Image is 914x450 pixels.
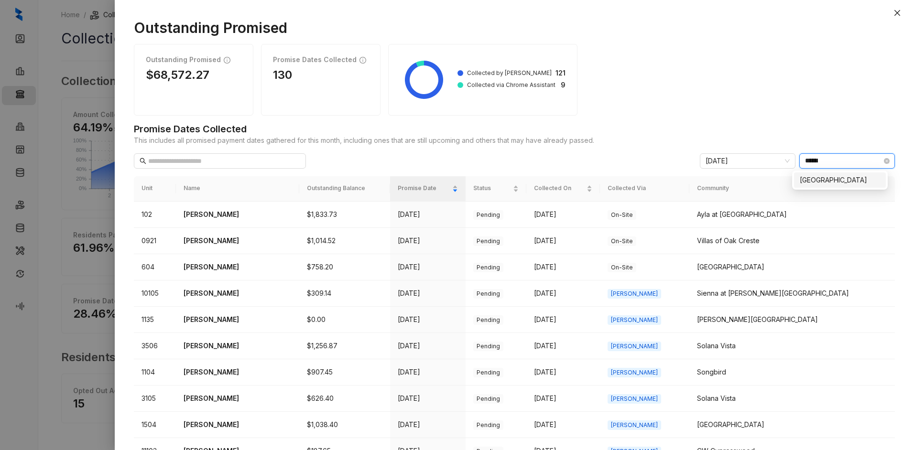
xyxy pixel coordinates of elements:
span: [PERSON_NAME] [608,315,661,325]
td: [DATE] [526,228,600,254]
td: $1,256.87 [299,333,390,359]
div: [GEOGRAPHIC_DATA] [697,262,887,272]
span: [PERSON_NAME] [608,394,661,404]
div: [GEOGRAPHIC_DATA] [697,419,887,430]
td: 102 [134,202,176,228]
div: Hilltop Oaks [794,172,886,188]
span: Pending [473,420,503,430]
p: [PERSON_NAME] [184,209,292,220]
td: 3506 [134,333,176,359]
span: close-circle [884,158,890,164]
td: $626.40 [299,386,390,412]
td: 3105 [134,386,176,412]
span: [PERSON_NAME] [608,289,661,299]
h1: Outstanding Promised [134,19,895,36]
p: [PERSON_NAME] [184,367,292,377]
div: [GEOGRAPHIC_DATA] [800,175,880,185]
p: [PERSON_NAME] [184,288,292,299]
span: Promise Date [398,184,450,193]
td: [DATE] [390,333,466,359]
td: [DATE] [526,280,600,307]
th: Outstanding Balance [299,176,390,202]
p: [PERSON_NAME] [184,236,292,246]
strong: 121 [555,68,566,78]
span: Pending [473,315,503,325]
span: Pending [473,236,503,246]
div: Ayla at [GEOGRAPHIC_DATA] [697,209,887,220]
div: Songbird [697,367,887,377]
td: $1,833.73 [299,202,390,228]
td: [DATE] [526,254,600,280]
span: Pending [473,210,503,220]
span: search [140,158,146,164]
td: $309.14 [299,280,390,307]
td: [DATE] [390,202,466,228]
td: $1,038.40 [299,412,390,438]
td: 1104 [134,359,176,386]
td: $907.45 [299,359,390,386]
td: [DATE] [390,228,466,254]
td: 604 [134,254,176,280]
p: [PERSON_NAME] [184,262,292,272]
span: info-circle [224,56,230,64]
td: [DATE] [390,254,466,280]
div: [PERSON_NAME][GEOGRAPHIC_DATA] [697,314,887,325]
td: [DATE] [526,359,600,386]
g: Collected by Kelsey: 121 [405,61,443,99]
span: [PERSON_NAME] [608,368,661,377]
th: Collected On [526,176,600,202]
span: Pending [473,289,503,299]
th: Unit [134,176,176,202]
td: $0.00 [299,307,390,333]
span: [PERSON_NAME] [608,342,661,351]
span: This includes all promised payment dates gathered for this month, including ones that are still u... [134,135,895,146]
p: [PERSON_NAME] [184,341,292,351]
span: Status [473,184,511,193]
strong: 9 [561,80,566,90]
div: Solana Vista [697,393,887,404]
td: [DATE] [390,412,466,438]
td: [DATE] [390,386,466,412]
td: [DATE] [526,307,600,333]
td: 10105 [134,280,176,307]
td: $1,014.52 [299,228,390,254]
button: Close [892,7,903,19]
span: Collected via Chrome Assistant [467,81,555,89]
div: Solana Vista [697,341,887,351]
span: Pending [473,342,503,351]
td: [DATE] [526,333,600,359]
span: info-circle [359,56,366,64]
td: 1504 [134,412,176,438]
td: 0921 [134,228,176,254]
span: On-Site [608,210,636,220]
td: [DATE] [526,202,600,228]
td: $758.20 [299,254,390,280]
span: Collected On [534,184,585,193]
td: [DATE] [390,307,466,333]
span: September 2025 [706,154,790,168]
th: Status [466,176,526,202]
h1: $68,572.27 [146,68,241,82]
td: [DATE] [390,359,466,386]
h1: 130 [273,68,369,82]
div: Sienna at [PERSON_NAME][GEOGRAPHIC_DATA] [697,288,887,299]
div: Villas of Oak Creste [697,236,887,246]
span: Pending [473,368,503,377]
span: Collected by [PERSON_NAME] [467,69,552,77]
td: 1135 [134,307,176,333]
th: Name [176,176,299,202]
td: [DATE] [390,280,466,307]
p: [PERSON_NAME] [184,314,292,325]
p: [PERSON_NAME] [184,393,292,404]
h1: Promise Dates Collected [273,56,357,64]
h1: Outstanding Promised [146,56,221,64]
td: [DATE] [526,386,600,412]
span: close [893,9,901,17]
td: [DATE] [526,412,600,438]
g: Collected via Chrome Assistant: 9 [416,61,424,67]
p: [PERSON_NAME] [184,419,292,430]
span: Pending [473,394,503,404]
span: On-Site [608,263,636,272]
span: Pending [473,263,503,272]
span: On-Site [608,236,636,246]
